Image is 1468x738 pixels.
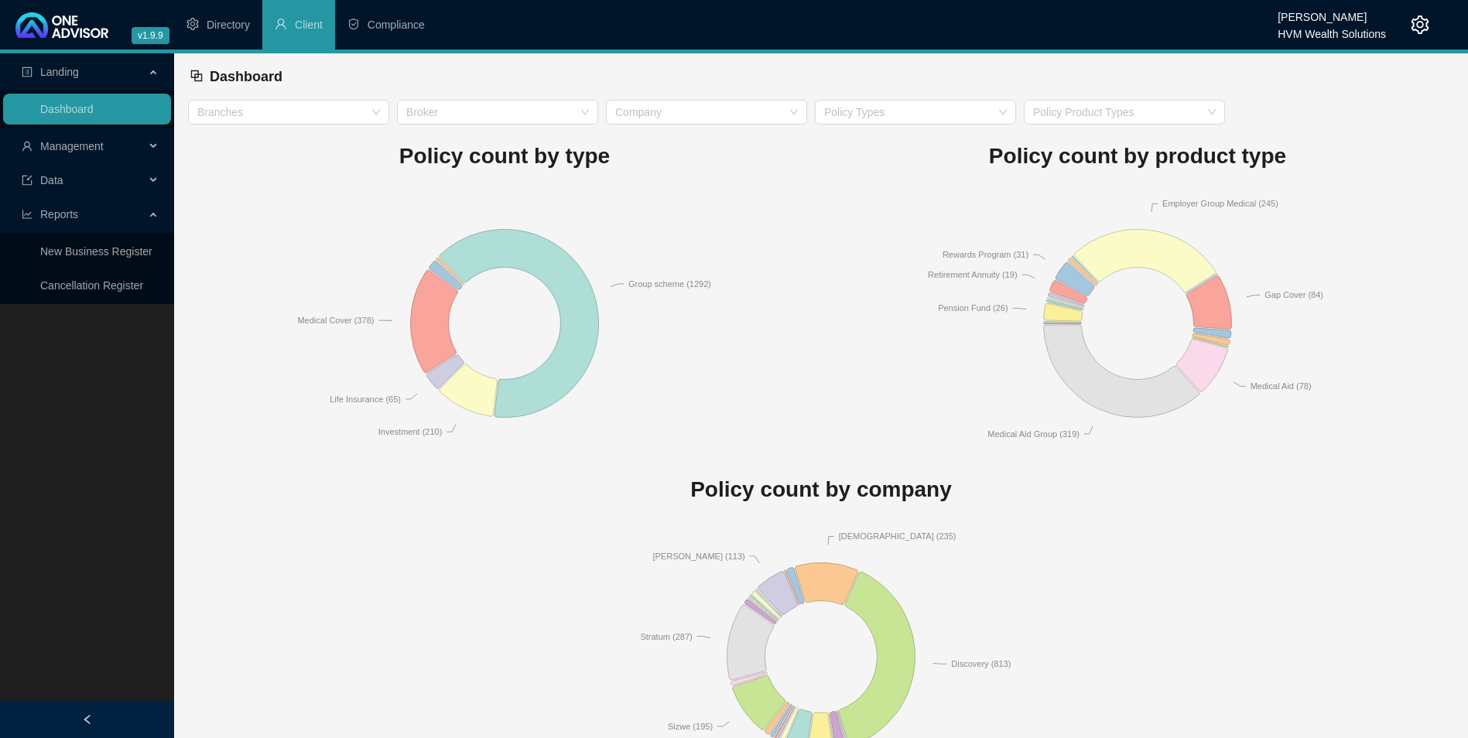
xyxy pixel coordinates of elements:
[297,316,374,325] text: Medical Cover (378)
[652,552,744,561] text: [PERSON_NAME] (113)
[640,632,692,641] text: Stratum (287)
[1264,290,1323,299] text: Gap Cover (84)
[82,714,93,725] span: left
[40,103,94,115] a: Dashboard
[330,394,401,403] text: Life Insurance (65)
[1278,21,1386,38] div: HVM Wealth Solutions
[1278,4,1386,21] div: [PERSON_NAME]
[188,139,821,173] h1: Policy count by type
[1251,381,1312,391] text: Medical Aid (78)
[628,278,711,288] text: Group scheme (1292)
[207,19,250,31] span: Directory
[188,473,1454,507] h1: Policy count by company
[378,427,443,436] text: Investment (210)
[821,139,1454,173] h1: Policy count by product type
[22,209,33,220] span: line-chart
[15,12,108,38] img: 2df55531c6924b55f21c4cf5d4484680-logo-light.svg
[938,303,1008,313] text: Pension Fund (26)
[295,19,323,31] span: Client
[40,140,104,152] span: Management
[186,18,199,30] span: setting
[943,250,1028,259] text: Rewards Program (31)
[987,429,1080,438] text: Medical Aid Group (319)
[347,18,360,30] span: safety
[132,27,169,44] span: v1.9.9
[40,245,152,258] a: New Business Register
[40,66,79,78] span: Landing
[40,208,78,220] span: Reports
[40,279,143,292] a: Cancellation Register
[22,175,33,186] span: import
[839,531,956,541] text: [DEMOGRAPHIC_DATA] (235)
[40,174,63,186] span: Data
[928,270,1018,279] text: Retirement Annuity (19)
[22,67,33,77] span: profile
[951,659,1011,668] text: Discovery (813)
[22,141,33,152] span: user
[668,722,713,731] text: Sizwe (195)
[210,69,282,84] span: Dashboard
[368,19,425,31] span: Compliance
[1162,199,1278,208] text: Employer Group Medical (245)
[275,18,287,30] span: user
[190,69,204,83] span: block
[1411,15,1429,34] span: setting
